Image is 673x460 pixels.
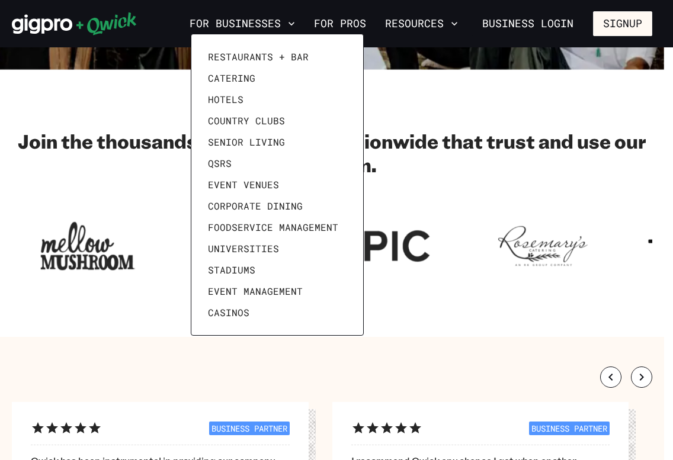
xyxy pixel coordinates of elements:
span: Restaurants + Bar [208,51,309,63]
span: Corporate Dining [208,200,303,212]
span: Event Management [208,285,303,297]
span: Stadiums [208,264,255,276]
span: Senior Living [208,136,285,148]
span: Foodservice Management [208,221,338,233]
span: Casinos [208,307,249,319]
span: Country Clubs [208,115,285,127]
span: Universities [208,243,279,255]
span: Catering [208,72,255,84]
span: Event Venues [208,179,279,191]
span: Hotels [208,94,243,105]
span: QSRs [208,157,232,169]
